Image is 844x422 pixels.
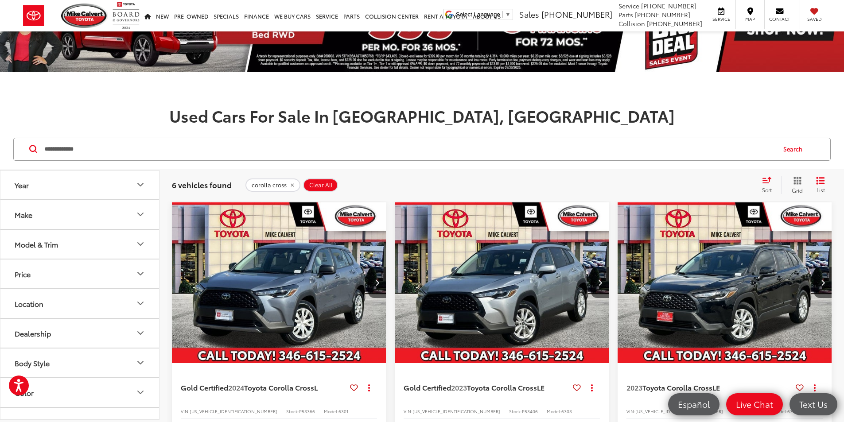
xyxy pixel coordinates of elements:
span: Sort [762,186,772,194]
span: Stock: [509,408,522,414]
button: Search [775,138,815,160]
div: 2023 Toyota Corolla Cross LE 0 [617,202,832,363]
button: ColorColor [0,378,160,407]
span: Gold Certified [181,382,228,392]
div: Color [15,388,34,397]
span: Español [673,399,714,410]
button: Actions [584,379,600,395]
span: [PHONE_NUMBER] [647,19,702,28]
div: Price [15,270,31,278]
span: [PHONE_NUMBER] [641,1,696,10]
span: Sales [519,8,539,20]
button: Next image [368,267,386,298]
div: Model & Trim [15,240,58,248]
button: remove corolla%20cross [245,178,300,192]
img: 2023 Toyota Corolla Cross LE [617,202,832,364]
button: Next image [814,267,832,298]
div: Body Style [135,357,146,368]
span: Stock: [286,408,299,414]
span: dropdown dots [591,384,593,391]
a: Español [668,393,720,415]
span: Clear All [309,182,333,189]
button: LocationLocation [0,289,160,318]
button: MakeMake [0,200,160,229]
span: L [314,382,318,392]
span: ▼ [505,11,511,18]
span: dropdown dots [814,384,816,391]
span: Map [740,16,760,22]
div: Location [135,298,146,309]
a: 2023 Toyota Corolla Cross LE2023 Toyota Corolla Cross LE2023 Toyota Corolla Cross LE2023 Toyota C... [617,202,832,363]
button: List View [809,176,832,194]
div: Year [15,181,29,189]
span: Saved [805,16,824,22]
span: Text Us [795,399,832,410]
button: Model & TrimModel & Trim [0,230,160,259]
div: Body Style [15,359,50,367]
span: 2023 [451,382,467,392]
span: Model: [547,408,561,414]
span: Toyota Corolla Cross [642,382,712,392]
div: Model & Trim [135,239,146,249]
span: [PHONE_NUMBER] [541,8,612,20]
div: 2023 Toyota Corolla Cross LE 0 [394,202,610,363]
span: 2023 [626,382,642,392]
span: [PHONE_NUMBER] [635,10,690,19]
span: 6 vehicles found [172,179,232,190]
div: Make [135,209,146,220]
input: Search by Make, Model, or Keyword [44,139,775,160]
a: Gold Certified2024Toyota Corolla CrossL [181,383,346,392]
div: Dealership [135,328,146,338]
div: Year [135,179,146,190]
span: LE [537,382,545,392]
span: VIN: [404,408,412,414]
span: 6303 [561,408,572,414]
div: Price [135,268,146,279]
span: VIN: [626,408,635,414]
span: Model: [324,408,338,414]
div: Make [15,210,32,219]
img: Mike Calvert Toyota [61,4,108,28]
span: [US_VEHICLE_IDENTIFICATION_NUMBER] [412,408,500,414]
span: P53406 [522,408,538,414]
button: Select sort value [758,176,782,194]
div: 2024 Toyota Corolla Cross L 0 [171,202,387,363]
span: 6303 [787,408,798,414]
span: Service [618,1,639,10]
a: 2024 Toyota Corolla Cross L2024 Toyota Corolla Cross L2024 Toyota Corolla Cross L2024 Toyota Coro... [171,202,387,363]
button: DealershipDealership [0,319,160,348]
div: Color [135,387,146,398]
span: Toyota Corolla Cross [244,382,314,392]
button: Actions [362,379,377,395]
a: 2023 Toyota Corolla Cross LE2023 Toyota Corolla Cross LE2023 Toyota Corolla Cross LE2023 Toyota C... [394,202,610,363]
span: Contact [769,16,790,22]
div: Dealership [15,329,51,337]
span: dropdown dots [368,384,370,391]
button: Body StyleBody Style [0,348,160,377]
button: Actions [807,379,823,395]
div: Location [15,299,43,308]
img: 2023 Toyota Corolla Cross LE [394,202,610,364]
a: Gold Certified2023Toyota Corolla CrossLE [404,383,569,392]
img: 2024 Toyota Corolla Cross L [171,202,387,364]
button: PricePrice [0,259,160,288]
span: Live Chat [731,399,778,410]
button: Grid View [782,176,809,194]
span: LE [712,382,720,392]
span: P53366 [299,408,315,414]
button: Next image [591,267,609,298]
span: Grid [792,186,803,194]
span: corolla cross [252,182,287,189]
span: [US_VEHICLE_IDENTIFICATION_NUMBER] [190,408,277,414]
span: [US_VEHICLE_IDENTIFICATION_NUMBER] [635,408,723,414]
button: Clear All [303,178,338,192]
span: Service [711,16,731,22]
a: 2023Toyota Corolla CrossLE [626,383,792,392]
span: List [816,186,825,194]
span: Collision [618,19,645,28]
a: Live Chat [726,393,783,415]
span: 6301 [338,408,348,414]
span: Gold Certified [404,382,451,392]
span: Toyota Corolla Cross [467,382,537,392]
